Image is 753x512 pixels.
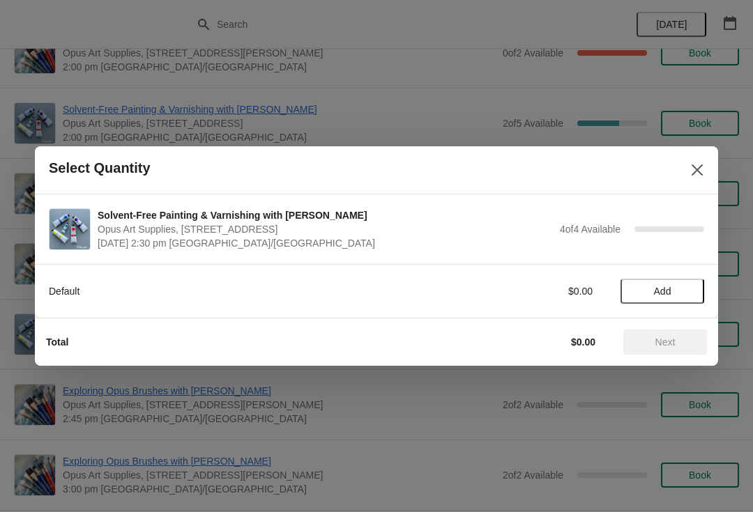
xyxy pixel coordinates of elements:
[50,209,90,249] img: Solvent-Free Painting & Varnishing with Gamblin | Opus Art Supplies, 555 W Hastings St U1, Vancou...
[98,236,553,250] span: [DATE] 2:30 pm [GEOGRAPHIC_DATA]/[GEOGRAPHIC_DATA]
[621,279,704,304] button: Add
[560,224,621,235] span: 4 of 4 Available
[49,284,436,298] div: Default
[98,208,553,222] span: Solvent-Free Painting & Varnishing with [PERSON_NAME]
[654,286,671,297] span: Add
[98,222,553,236] span: Opus Art Supplies, [STREET_ADDRESS]
[571,336,595,348] strong: $0.00
[46,336,68,348] strong: Total
[49,160,151,176] h2: Select Quantity
[464,284,593,298] div: $0.00
[685,157,710,183] button: Close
